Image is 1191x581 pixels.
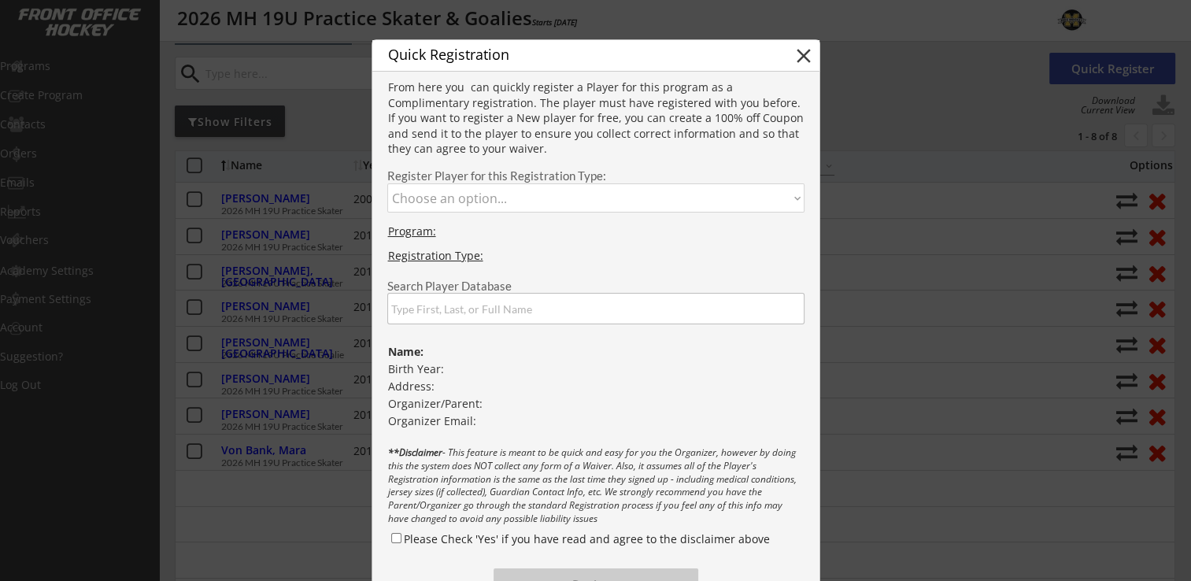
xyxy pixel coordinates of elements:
[792,44,816,68] button: close
[372,344,819,360] div: Name:
[387,280,804,292] div: Search Player Database
[388,224,436,239] u: Program:
[372,446,819,527] div: - This feature is meant to be quick and easy for you the Organizer, however by doing this the sys...
[387,170,804,182] div: Register Player for this Registration Type:
[388,248,483,263] u: Registration Type:
[372,396,819,412] div: Organizer/Parent:
[372,42,714,69] div: Quick Registration
[387,293,804,324] input: Type First, Last, or Full Name
[372,361,819,377] div: Birth Year:
[372,413,819,429] div: Organizer Email:
[404,531,770,546] label: Please Check 'Yes' if you have read and agree to the disclaimer above
[372,379,819,394] div: Address:
[388,446,442,459] strong: **Disclaimer
[372,80,819,159] div: From here you can quickly register a Player for this program as a Complimentary registration. The...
